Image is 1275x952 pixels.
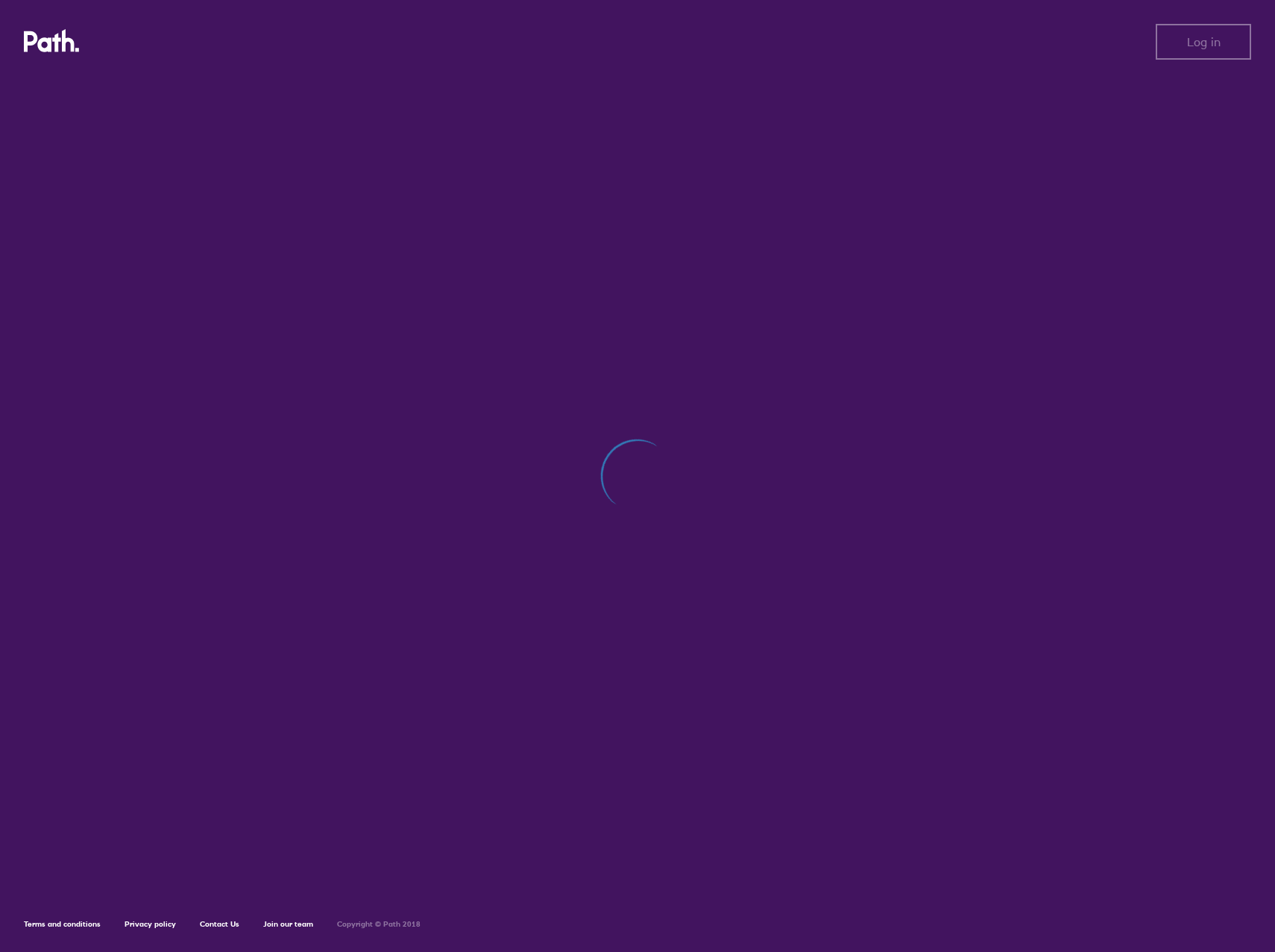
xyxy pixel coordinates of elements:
[200,919,239,929] a: Contact Us
[1187,35,1221,48] span: Log in
[1156,24,1251,60] button: Log in
[263,919,313,929] a: Join our team
[337,920,421,929] h6: Copyright © Path 2018
[24,919,101,929] a: Terms and conditions
[125,919,176,929] a: Privacy policy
